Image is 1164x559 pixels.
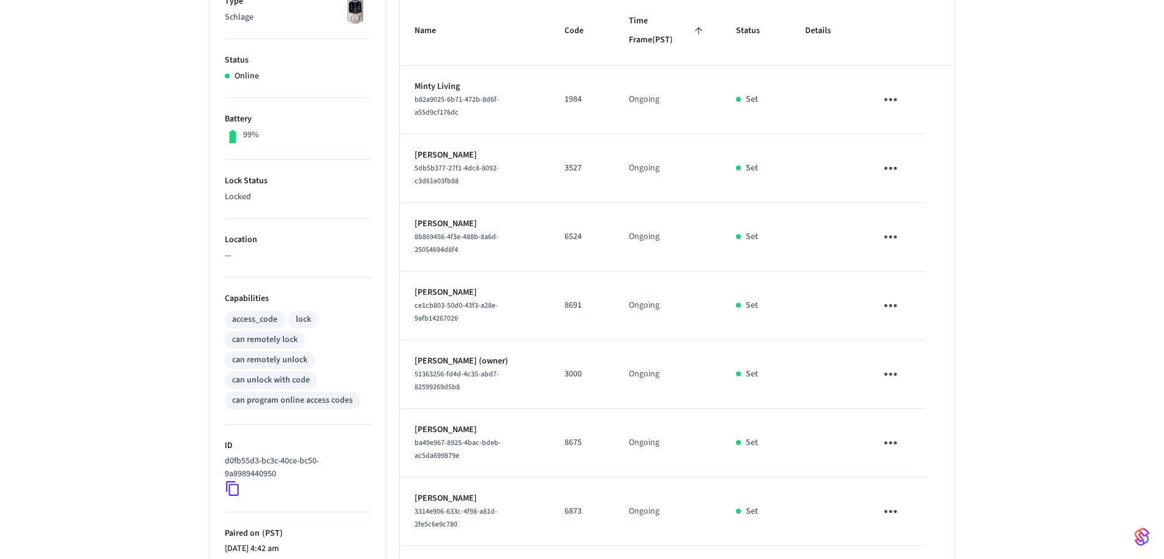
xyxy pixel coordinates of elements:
p: [PERSON_NAME] [415,286,536,299]
div: can unlock with code [232,374,310,387]
p: 6873 [565,505,599,518]
p: Set [746,505,758,518]
p: 3527 [565,162,599,175]
p: Set [746,368,758,381]
span: 5db5b377-27f1-4dc8-8092-c3d61e03fb88 [415,163,499,186]
p: d0fb55d3-bc3c-40ce-bc50-9a8989440950 [225,455,366,481]
span: ba49e967-8925-4bac-bdeb-ac5da699879e [415,438,501,461]
span: 8b869456-4f3e-488b-8a6d-25054694d8f4 [415,232,498,255]
td: Ongoing [614,272,721,340]
p: Location [225,234,370,246]
span: ce1cb803-50d0-43f3-a28e-9afb14267026 [415,300,498,324]
span: 3314e906-633c-4f98-a81d-2fe5c6e9c780 [415,506,497,530]
div: access_code [232,313,277,326]
p: 8675 [565,436,599,449]
p: 1984 [565,93,599,106]
p: Capabilities [225,292,370,305]
p: [PERSON_NAME] [415,492,536,505]
p: 99% [243,129,259,142]
p: [PERSON_NAME] [415,218,536,230]
p: [PERSON_NAME] [415,424,536,436]
p: Set [746,299,758,312]
span: Code [565,21,599,40]
p: Online [235,70,259,83]
img: SeamLogoGradient.69752ec5.svg [1135,527,1149,547]
p: Set [746,93,758,106]
p: [PERSON_NAME] (owner) [415,355,536,368]
span: ( PST ) [260,527,283,539]
td: Ongoing [614,66,721,134]
span: Time Frame(PST) [629,12,707,50]
p: ID [225,439,370,452]
p: Status [225,54,370,67]
span: 51363256-fd4d-4c35-abd7-82599269d5b8 [415,369,499,392]
p: 3000 [565,368,599,381]
td: Ongoing [614,340,721,409]
p: Battery [225,113,370,126]
p: Paired on [225,527,370,540]
div: can program online access codes [232,394,353,407]
span: Details [805,21,847,40]
p: 6524 [565,230,599,243]
p: Set [746,162,758,175]
p: Set [746,436,758,449]
span: b82a9025-6b71-472b-8d6f-a55d9cf176dc [415,94,499,118]
div: can remotely unlock [232,354,307,367]
p: Schlage [225,11,370,24]
span: Status [736,21,776,40]
div: can remotely lock [232,333,298,346]
p: Lock Status [225,175,370,188]
p: [DATE] 4:42 am [225,542,370,555]
p: [PERSON_NAME] [415,149,536,162]
td: Ongoing [614,409,721,477]
p: 8691 [565,299,599,312]
div: lock [296,313,311,326]
p: Minty Living [415,80,536,93]
p: Set [746,230,758,243]
td: Ongoing [614,134,721,203]
td: Ongoing [614,477,721,546]
p: — [225,249,370,262]
td: Ongoing [614,203,721,272]
span: Name [415,21,452,40]
p: Locked [225,191,370,203]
